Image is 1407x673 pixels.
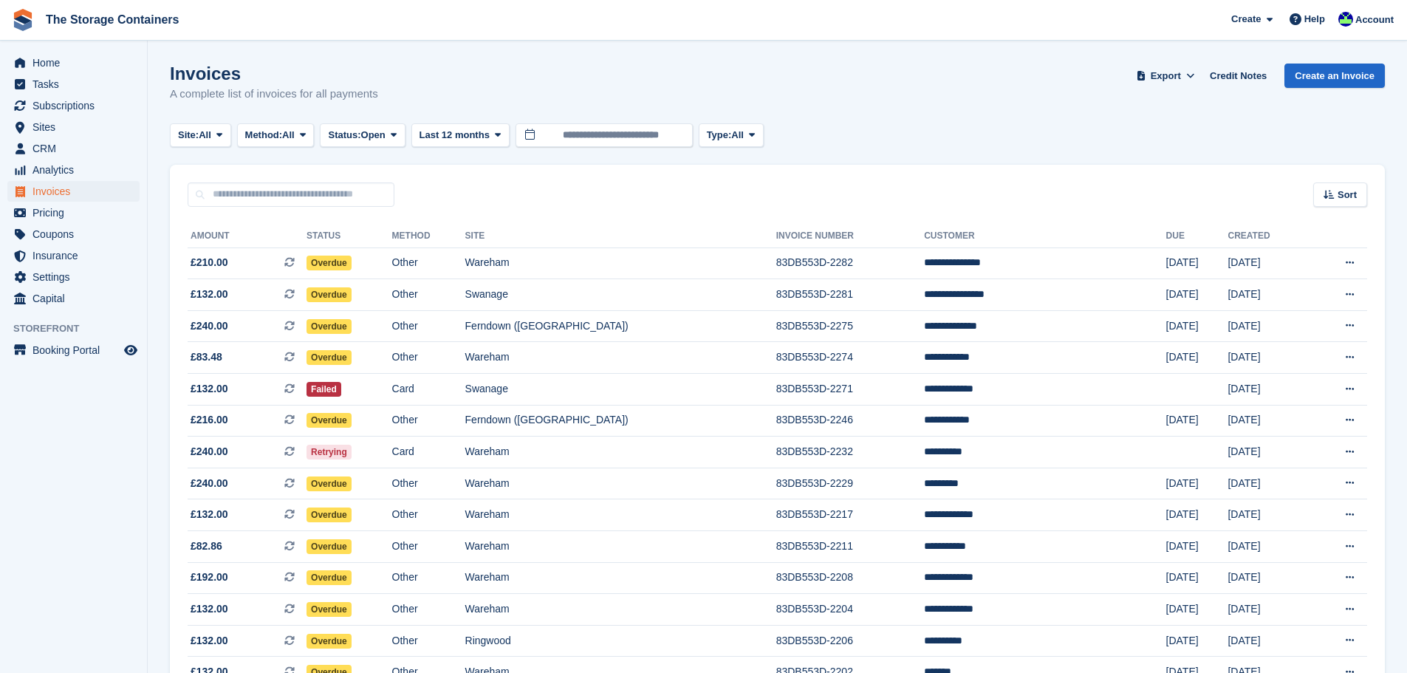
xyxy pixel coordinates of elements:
td: [DATE] [1228,374,1308,406]
td: [DATE] [1228,437,1308,468]
a: menu [7,245,140,266]
td: [DATE] [1228,468,1308,499]
span: £132.00 [191,287,228,302]
button: Export [1133,64,1198,88]
a: menu [7,95,140,116]
td: [DATE] [1166,468,1228,499]
span: Retrying [307,445,352,460]
span: Overdue [307,256,352,270]
span: Overdue [307,319,352,334]
span: Overdue [307,539,352,554]
td: Ringwood [465,625,776,657]
span: Last 12 months [420,128,490,143]
span: £240.00 [191,318,228,334]
a: menu [7,160,140,180]
td: Swanage [465,374,776,406]
td: [DATE] [1166,594,1228,626]
span: £132.00 [191,601,228,617]
td: Wareham [465,247,776,279]
span: Capital [32,288,121,309]
td: [DATE] [1166,531,1228,563]
td: Other [392,468,465,499]
span: £240.00 [191,476,228,491]
td: [DATE] [1166,625,1228,657]
span: £82.86 [191,539,222,554]
span: Sort [1338,188,1357,202]
td: 83DB553D-2211 [776,531,925,563]
td: Other [392,247,465,279]
img: Stacy Williams [1338,12,1353,27]
td: [DATE] [1228,594,1308,626]
td: Other [392,499,465,531]
td: 83DB553D-2281 [776,279,925,311]
td: Other [392,562,465,594]
span: £192.00 [191,570,228,585]
p: A complete list of invoices for all payments [170,86,378,103]
a: menu [7,117,140,137]
td: Wareham [465,468,776,499]
td: [DATE] [1228,531,1308,563]
td: [DATE] [1166,562,1228,594]
span: Account [1355,13,1394,27]
span: £210.00 [191,255,228,270]
span: Failed [307,382,341,397]
span: Insurance [32,245,121,266]
a: menu [7,74,140,95]
a: Credit Notes [1204,64,1273,88]
th: Amount [188,225,307,248]
td: Wareham [465,562,776,594]
img: stora-icon-8386f47178a22dfd0bd8f6a31ec36ba5ce8667c1dd55bd0f319d3a0aa187defe.svg [12,9,34,31]
td: Swanage [465,279,776,311]
button: Status: Open [320,123,405,148]
td: Other [392,594,465,626]
span: Overdue [307,413,352,428]
span: All [199,128,211,143]
span: Pricing [32,202,121,223]
td: Card [392,437,465,468]
td: [DATE] [1228,625,1308,657]
td: Other [392,531,465,563]
a: menu [7,181,140,202]
th: Site [465,225,776,248]
span: Overdue [307,508,352,522]
span: Booking Portal [32,340,121,361]
span: Status: [328,128,360,143]
span: Export [1151,69,1181,83]
td: [DATE] [1228,342,1308,374]
td: 83DB553D-2271 [776,374,925,406]
td: [DATE] [1228,405,1308,437]
a: menu [7,224,140,245]
span: CRM [32,138,121,159]
td: [DATE] [1166,310,1228,342]
button: Last 12 months [411,123,510,148]
td: [DATE] [1166,279,1228,311]
td: [DATE] [1166,342,1228,374]
span: Overdue [307,570,352,585]
span: Coupons [32,224,121,245]
span: All [282,128,295,143]
td: [DATE] [1166,405,1228,437]
span: Settings [32,267,121,287]
span: £132.00 [191,507,228,522]
span: £216.00 [191,412,228,428]
td: 83DB553D-2282 [776,247,925,279]
td: 83DB553D-2217 [776,499,925,531]
td: Other [392,405,465,437]
button: Type: All [699,123,764,148]
span: Home [32,52,121,73]
a: Preview store [122,341,140,359]
span: Tasks [32,74,121,95]
td: Ferndown ([GEOGRAPHIC_DATA]) [465,310,776,342]
a: The Storage Containers [40,7,185,32]
td: Wareham [465,594,776,626]
a: Create an Invoice [1284,64,1385,88]
td: [DATE] [1228,279,1308,311]
th: Invoice Number [776,225,925,248]
td: Wareham [465,531,776,563]
span: Site: [178,128,199,143]
td: Other [392,625,465,657]
td: [DATE] [1166,499,1228,531]
span: Method: [245,128,283,143]
td: Other [392,342,465,374]
span: Overdue [307,287,352,302]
